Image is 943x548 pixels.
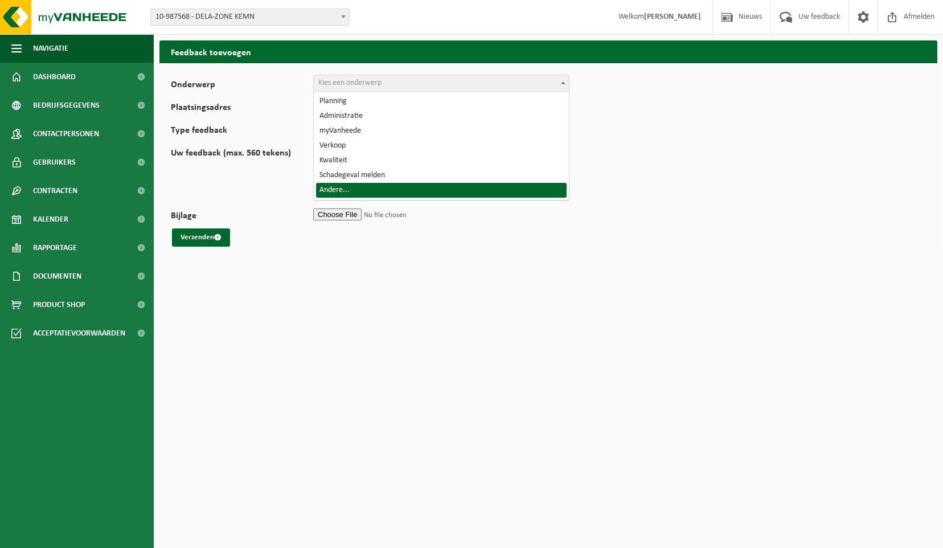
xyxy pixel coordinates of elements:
span: Kies een onderwerp [318,79,382,87]
span: Rapportage [33,234,77,262]
li: Schadegeval melden [316,168,567,183]
li: Kwaliteit [316,153,567,168]
label: Uw feedback (max. 560 tekens) [171,149,313,200]
strong: [PERSON_NAME] [644,13,701,21]
label: Onderwerp [171,80,313,92]
li: myVanheede [316,124,567,138]
span: Contactpersonen [33,120,99,148]
span: Documenten [33,262,81,291]
span: Acceptatievoorwaarden [33,319,125,347]
span: 10-987568 - DELA-ZONE KEMN [150,9,350,26]
label: Type feedback [171,126,313,137]
li: Administratie [316,109,567,124]
li: Verkoop [316,138,567,153]
span: 10-987568 - DELA-ZONE KEMN [151,9,349,25]
label: Plaatsingsadres [171,103,313,114]
span: Bedrijfsgegevens [33,91,100,120]
button: Verzenden [172,228,230,247]
span: Contracten [33,177,77,205]
span: Dashboard [33,63,76,91]
li: Andere... [316,183,567,198]
h2: Feedback toevoegen [159,40,937,63]
li: Planning [316,94,567,109]
span: Kalender [33,205,68,234]
span: Navigatie [33,34,68,63]
span: Product Shop [33,291,85,319]
label: Bijlage [171,211,313,223]
span: Gebruikers [33,148,76,177]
